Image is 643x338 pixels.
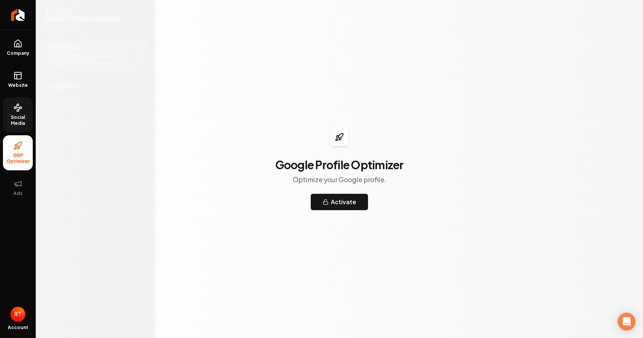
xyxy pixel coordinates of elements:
span: Account [8,325,28,331]
span: Ads [10,190,26,196]
a: Website [3,65,33,94]
span: Website [5,82,31,88]
span: Company [4,50,32,56]
span: Social Media [3,114,33,126]
a: Social Media [3,97,33,132]
div: Open Intercom Messenger [618,313,636,331]
span: GBP Optimizer [3,152,33,164]
button: Ads [3,173,33,202]
img: Rebolt Tester [10,307,25,322]
img: Rebolt Logo [11,9,25,21]
a: Company [3,33,33,62]
button: Open user button [10,307,25,322]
